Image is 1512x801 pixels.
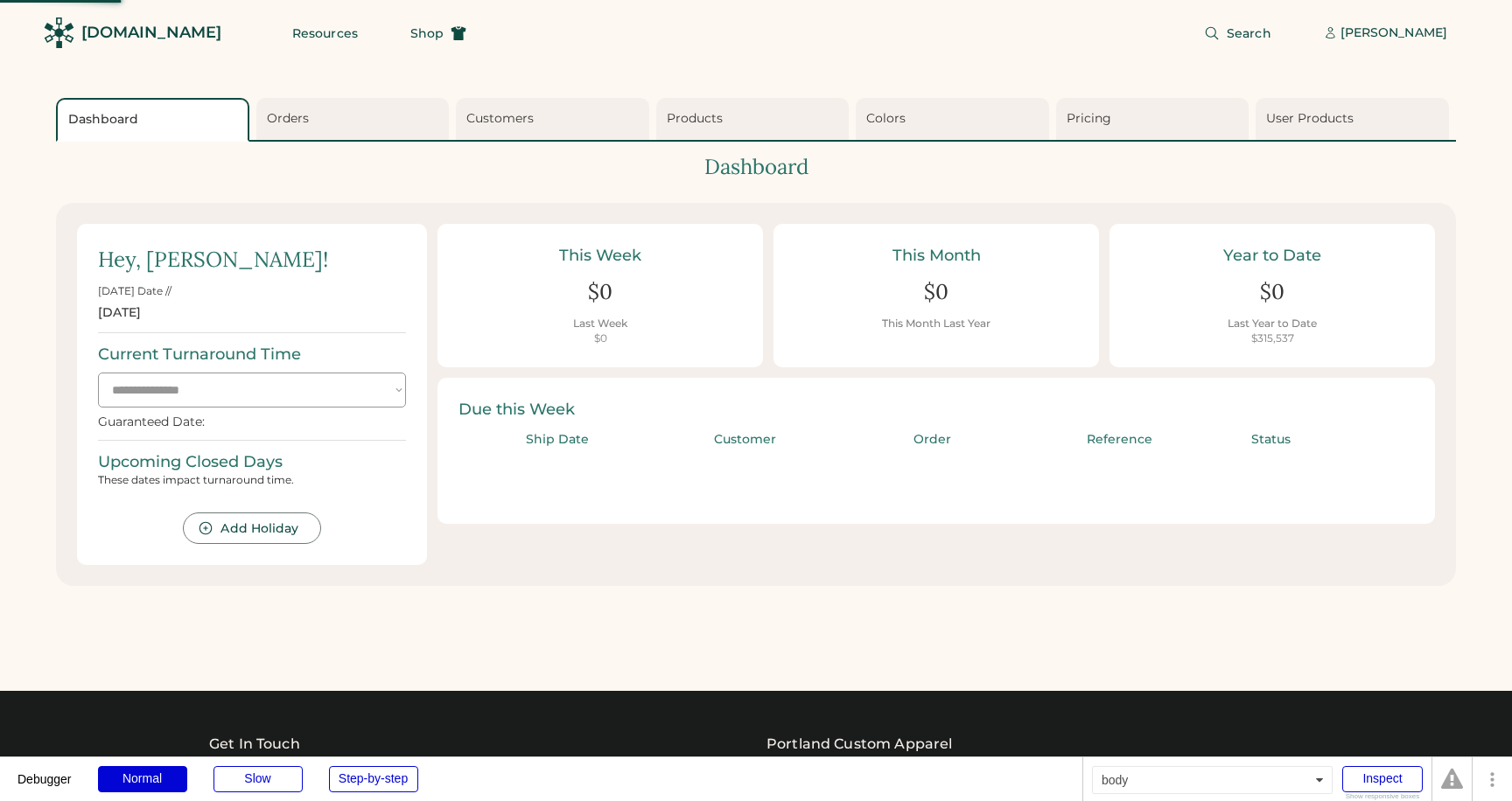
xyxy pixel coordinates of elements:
div: [DATE] [98,304,141,322]
div: Normal [98,766,187,792]
div: Dashboard [68,111,242,129]
div: Get In Touch [209,734,300,755]
div: Orders [267,110,444,128]
div: Status [1218,431,1323,449]
span: Shop [410,27,444,39]
div: body [1092,766,1333,794]
div: Customers [466,110,644,128]
span: Search [1227,27,1271,39]
div: Order [843,431,1020,449]
button: Search [1183,16,1292,51]
div: $315,537 [1251,331,1294,346]
div: [PERSON_NAME] [1340,24,1447,42]
div: [DOMAIN_NAME] [81,22,221,44]
div: Dashboard [56,152,1456,182]
div: Slow [213,766,303,792]
div: [DATE] Date // [98,284,171,299]
div: Reference [1031,431,1207,449]
img: Rendered Logo - Screens [44,17,74,48]
div: Due this Week [458,399,1414,421]
div: Show responsive boxes [1342,793,1423,800]
div: $0 [1260,277,1284,307]
div: Last Week [573,317,627,331]
div: $0 [924,277,948,307]
div: Products [667,110,844,128]
div: $0 [588,277,612,307]
a: Portland Custom Apparel [766,734,952,755]
div: Guaranteed Date: [98,414,205,429]
div: Step-by-step [329,766,418,792]
div: Ship Date [469,431,646,449]
div: Year to Date [1130,245,1414,267]
button: Shop [389,16,487,51]
div: Customer [656,431,833,449]
div: These dates impact turnaround time. [98,473,406,487]
div: Hey, [PERSON_NAME]! [98,245,328,275]
div: This Month Last Year [882,317,990,331]
div: This Month [794,245,1078,267]
div: Last Year to Date [1228,317,1317,331]
div: This Week [458,245,742,267]
div: Colors [866,110,1044,128]
div: Upcoming Closed Days [98,451,283,473]
div: Debugger [17,757,72,785]
div: User Products [1266,110,1444,128]
button: Add Holiday [183,512,320,544]
div: Current Turnaround Time [98,344,301,366]
button: Resources [271,16,379,51]
div: $0 [594,331,607,346]
div: Pricing [1067,110,1244,128]
div: Inspect [1342,766,1423,792]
